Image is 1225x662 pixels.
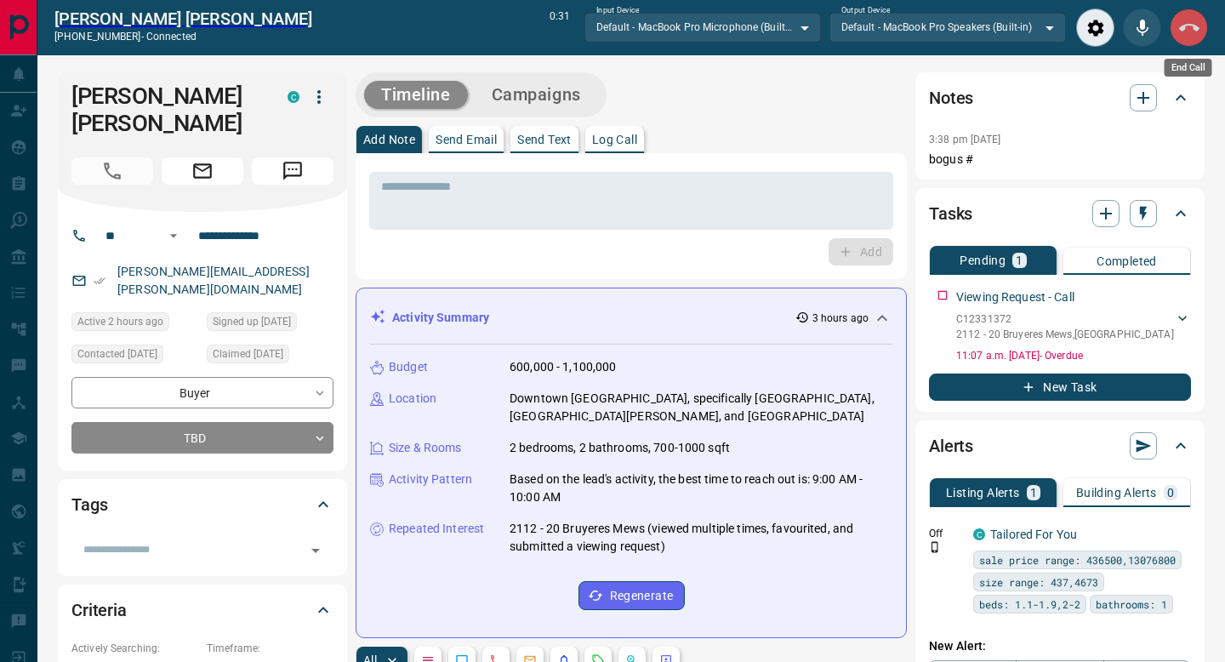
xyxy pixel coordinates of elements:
[117,265,310,296] a: [PERSON_NAME][EMAIL_ADDRESS][PERSON_NAME][DOMAIN_NAME]
[979,574,1098,591] span: size range: 437,4673
[162,157,243,185] span: Email
[389,439,462,457] p: Size & Rooms
[77,345,157,362] span: Contacted [DATE]
[252,157,333,185] span: Message
[54,29,312,44] p: [PHONE_NUMBER] -
[71,157,153,185] span: Call
[71,83,262,137] h1: [PERSON_NAME] [PERSON_NAME]
[1123,9,1161,47] div: Mute
[1076,9,1114,47] div: Audio Settings
[929,151,1191,168] p: bogus #
[1096,596,1167,613] span: bathrooms: 1
[956,348,1191,363] p: 11:07 a.m. [DATE] - Overdue
[929,432,973,459] h2: Alerts
[510,471,892,506] p: Based on the lead's activity, the best time to reach out is: 9:00 AM - 10:00 AM
[1030,487,1037,499] p: 1
[956,327,1174,342] p: 2112 - 20 Bruyeres Mews , [GEOGRAPHIC_DATA]
[71,596,127,624] h2: Criteria
[550,9,570,47] p: 0:31
[71,377,333,408] div: Buyer
[213,313,291,330] span: Signed up [DATE]
[956,308,1191,345] div: C123313722112 - 20 Bruyeres Mews,[GEOGRAPHIC_DATA]
[956,311,1174,327] p: C12331372
[990,528,1077,541] a: Tailored For You
[475,81,598,109] button: Campaigns
[213,345,283,362] span: Claimed [DATE]
[929,526,963,541] p: Off
[392,309,489,327] p: Activity Summary
[979,596,1080,613] span: beds: 1.1-1.9,2-2
[288,91,299,103] div: condos.ca
[207,345,333,368] div: Mon Jun 02 2025
[71,491,107,518] h2: Tags
[973,528,985,540] div: condos.ca
[389,390,436,408] p: Location
[929,541,941,553] svg: Push Notification Only
[929,374,1191,401] button: New Task
[929,425,1191,466] div: Alerts
[510,390,892,425] p: Downtown [GEOGRAPHIC_DATA], specifically [GEOGRAPHIC_DATA], [GEOGRAPHIC_DATA][PERSON_NAME], and [...
[510,358,617,376] p: 600,000 - 1,100,000
[1016,254,1023,266] p: 1
[304,539,328,562] button: Open
[71,484,333,525] div: Tags
[71,590,333,631] div: Criteria
[946,487,1020,499] p: Listing Alerts
[929,77,1191,118] div: Notes
[829,13,1066,42] div: Default - MacBook Pro Speakers (Built-in)
[510,520,892,556] p: 2112 - 20 Bruyeres Mews (viewed multiple times, favourited, and submitted a viewing request)
[1097,255,1157,267] p: Completed
[71,312,198,336] div: Fri Aug 15 2025
[1165,59,1212,77] div: End Call
[77,313,163,330] span: Active 2 hours ago
[1076,487,1157,499] p: Building Alerts
[960,254,1006,266] p: Pending
[54,9,312,29] a: [PERSON_NAME] [PERSON_NAME]
[389,520,484,538] p: Repeated Interest
[956,288,1074,306] p: Viewing Request - Call
[592,134,637,146] p: Log Call
[812,311,869,326] p: 3 hours ago
[578,581,685,610] button: Regenerate
[71,641,198,656] p: Actively Searching:
[207,641,333,656] p: Timeframe:
[979,551,1176,568] span: sale price range: 436500,13076800
[71,345,198,368] div: Wed Jun 11 2025
[841,5,890,16] label: Output Device
[163,225,184,246] button: Open
[929,200,972,227] h2: Tasks
[370,302,892,334] div: Activity Summary3 hours ago
[1170,9,1208,47] div: End Call
[71,422,333,454] div: TBD
[929,134,1001,146] p: 3:38 pm [DATE]
[389,358,428,376] p: Budget
[929,84,973,111] h2: Notes
[146,31,197,43] span: connected
[364,81,468,109] button: Timeline
[94,275,105,287] svg: Email Verified
[363,134,415,146] p: Add Note
[596,5,640,16] label: Input Device
[510,439,730,457] p: 2 bedrooms, 2 bathrooms, 700-1000 sqft
[584,13,821,42] div: Default - MacBook Pro Microphone (Built-in)
[517,134,572,146] p: Send Text
[207,312,333,336] div: Mon Jun 02 2025
[929,193,1191,234] div: Tasks
[436,134,497,146] p: Send Email
[929,637,1191,655] p: New Alert:
[389,471,472,488] p: Activity Pattern
[1167,487,1174,499] p: 0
